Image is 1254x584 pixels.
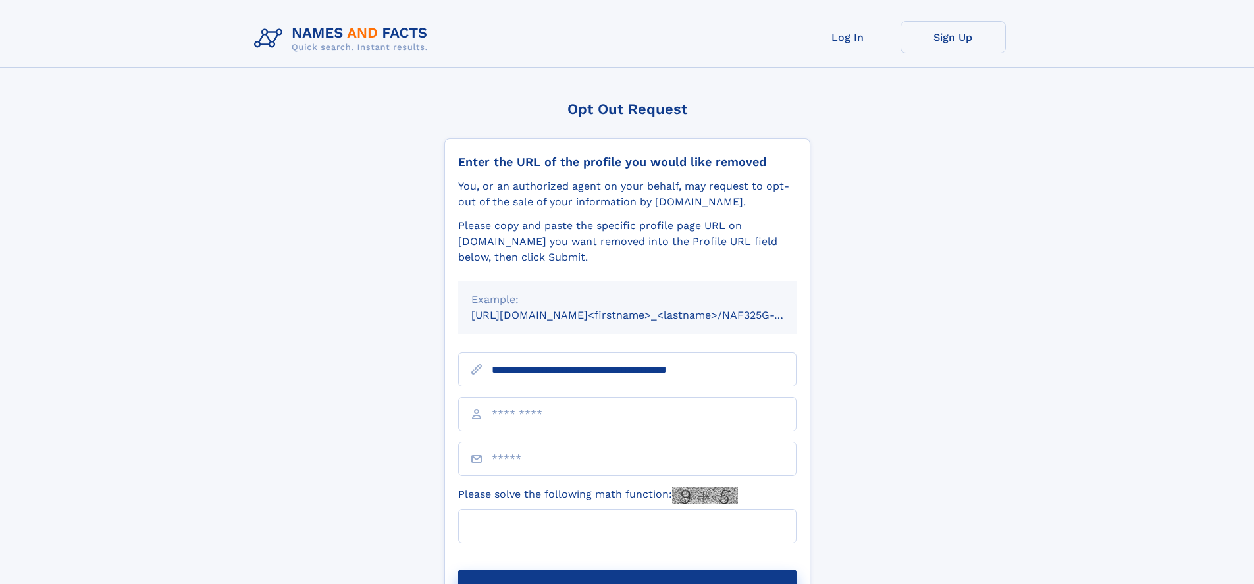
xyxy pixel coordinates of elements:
a: Log In [795,21,901,53]
div: Enter the URL of the profile you would like removed [458,155,797,169]
div: Opt Out Request [444,101,810,117]
a: Sign Up [901,21,1006,53]
label: Please solve the following math function: [458,487,738,504]
div: Please copy and paste the specific profile page URL on [DOMAIN_NAME] you want removed into the Pr... [458,218,797,265]
small: [URL][DOMAIN_NAME]<firstname>_<lastname>/NAF325G-xxxxxxxx [471,309,822,321]
div: You, or an authorized agent on your behalf, may request to opt-out of the sale of your informatio... [458,178,797,210]
img: Logo Names and Facts [249,21,438,57]
div: Example: [471,292,783,307]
